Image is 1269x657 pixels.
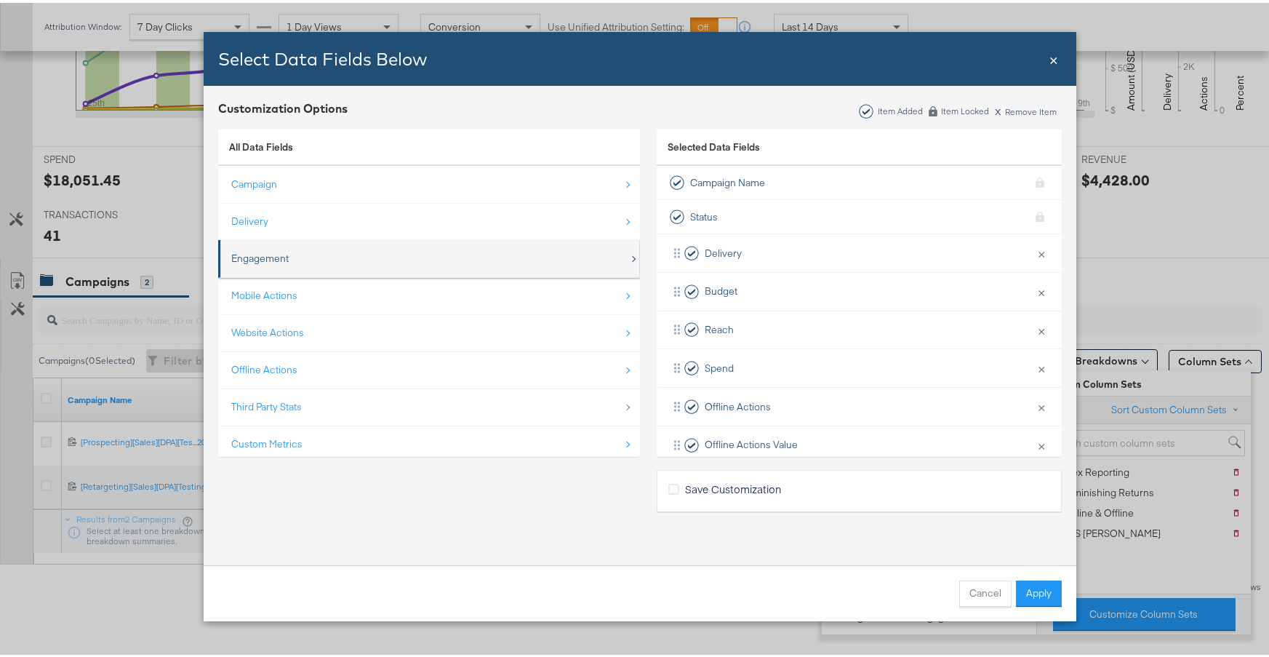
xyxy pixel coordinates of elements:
[218,45,427,67] span: Select Data Fields Below
[1032,312,1051,343] button: ×
[685,479,781,493] span: Save Customization
[218,97,348,114] div: Customization Options
[231,249,289,263] div: Engagement
[994,102,1057,114] div: Remove Item
[705,282,737,295] span: Budget
[231,397,302,411] div: Third Party Stats
[1032,389,1051,419] button: ×
[204,29,1076,618] div: Bulk Add Locations Modal
[1049,46,1058,65] span: ×
[1032,427,1051,458] button: ×
[231,360,297,374] div: Offline Actions
[995,99,1001,115] span: x
[231,323,304,337] div: Website Actions
[1032,235,1051,266] button: ×
[231,212,268,226] div: Delivery
[1049,46,1058,67] div: Close
[1032,350,1051,381] button: ×
[705,244,742,258] span: Delivery
[1032,274,1051,304] button: ×
[1016,578,1062,604] button: Apply
[690,207,718,221] span: Status
[690,173,765,187] span: Campaign Name
[668,138,760,158] span: Selected Data Fields
[959,578,1012,604] button: Cancel
[705,359,734,373] span: Spend
[940,103,990,114] div: Item Locked
[705,435,798,449] span: Offline Actions Value
[229,138,293,151] span: All Data Fields
[877,103,924,114] div: Item Added
[231,286,297,300] div: Mobile Actions
[231,175,277,188] div: Campaign
[705,320,734,334] span: Reach
[705,397,771,411] span: Offline Actions
[231,434,303,448] div: Custom Metrics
